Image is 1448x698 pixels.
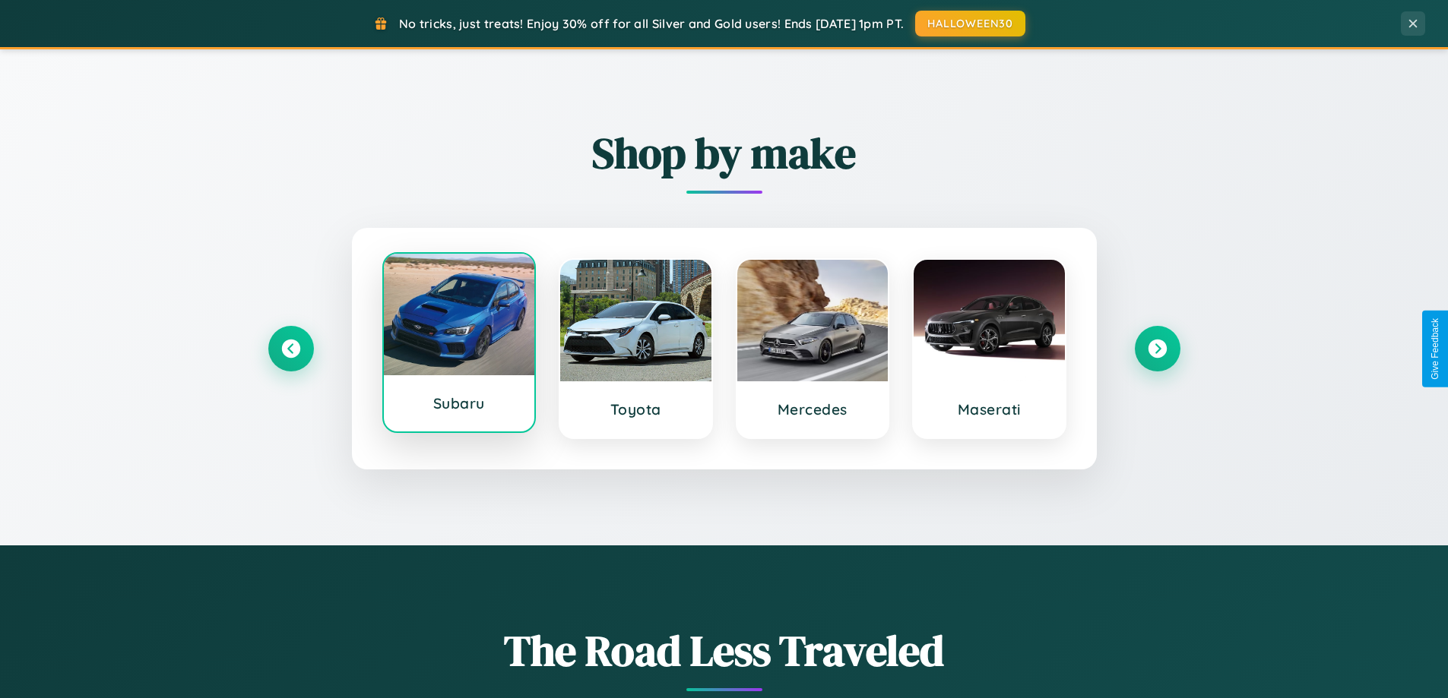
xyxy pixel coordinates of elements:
h3: Mercedes [753,400,873,418]
h2: Shop by make [268,124,1180,182]
span: No tricks, just treats! Enjoy 30% off for all Silver and Gold users! Ends [DATE] 1pm PT. [399,16,904,31]
h1: The Road Less Traveled [268,621,1180,680]
h3: Subaru [399,394,520,412]
div: Give Feedback [1430,318,1440,380]
h3: Toyota [575,400,696,418]
h3: Maserati [929,400,1050,418]
button: HALLOWEEN30 [915,11,1025,36]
